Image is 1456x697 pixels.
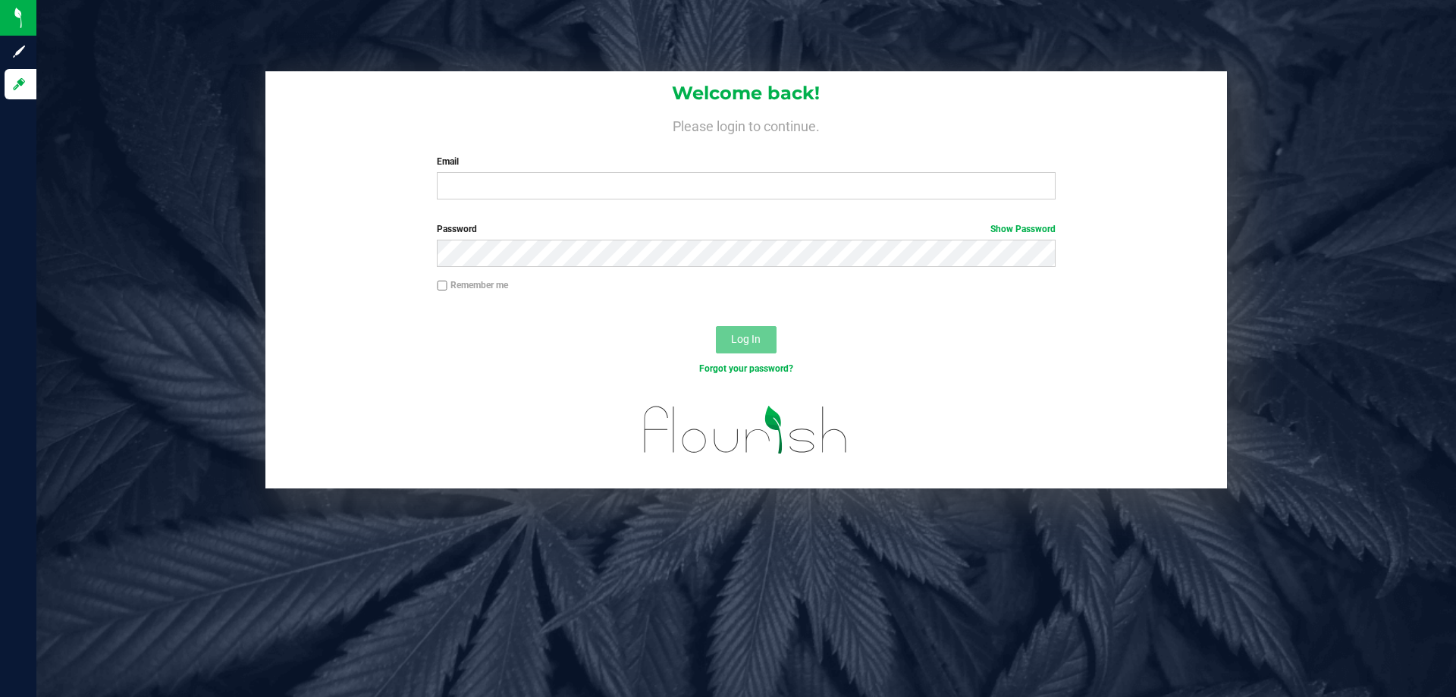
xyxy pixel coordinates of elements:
[716,326,777,353] button: Log In
[990,224,1056,234] a: Show Password
[265,115,1227,133] h4: Please login to continue.
[437,278,508,292] label: Remember me
[11,77,27,92] inline-svg: Log in
[626,391,866,469] img: flourish_logo.svg
[699,363,793,374] a: Forgot your password?
[731,333,761,345] span: Log In
[11,44,27,59] inline-svg: Sign up
[437,281,447,291] input: Remember me
[437,155,1055,168] label: Email
[265,83,1227,103] h1: Welcome back!
[437,224,477,234] span: Password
